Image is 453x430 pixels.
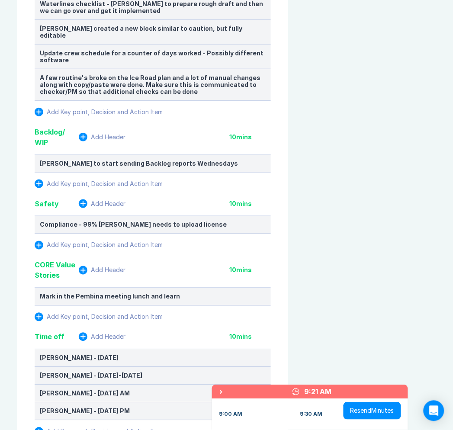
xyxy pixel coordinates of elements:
div: [PERSON_NAME] created a new block similar to caution, but fully editable [40,25,266,39]
div: 9:21 AM [305,387,332,397]
div: 10 mins [229,267,271,274]
div: Add Key point, Decision and Action Item [47,109,163,116]
div: Backlog/ WIP [35,127,79,148]
div: 9:00 AM [219,411,242,418]
div: Add Key point, Decision and Action Item [47,180,163,187]
div: [PERSON_NAME] - [DATE] AM [40,390,266,397]
button: Add Header [79,266,125,275]
div: 10 mins [229,134,271,141]
div: Add Header [91,134,125,141]
div: [PERSON_NAME] - [DATE]-[DATE] [40,372,266,379]
div: Add Header [91,267,125,274]
div: Add Header [91,200,125,207]
div: [PERSON_NAME] - [DATE] [40,355,266,362]
div: Compliance - 99% [PERSON_NAME] needs to upload license [40,221,266,228]
div: 10 mins [229,200,271,207]
div: Mark in the Pembina meeting lunch and learn [40,293,266,300]
div: Safety [35,199,59,209]
button: Add Key point, Decision and Action Item [35,313,163,321]
div: Add Header [91,334,125,340]
div: Time off [35,332,64,342]
div: [PERSON_NAME] to start sending Backlog reports Wednesdays [40,160,266,167]
div: Add Key point, Decision and Action Item [47,242,163,249]
button: Add Header [79,333,125,341]
div: A few routine's broke on the Ice Road plan and a lot of manual changes along with copy/paste were... [40,74,266,95]
button: Add Key point, Decision and Action Item [35,108,163,116]
button: Add Key point, Decision and Action Item [35,241,163,250]
div: Update crew schedule for a counter of days worked - Possibly different software [40,50,266,64]
div: Waterlines checklist - [PERSON_NAME] to prepare rough draft and then we can go over and get it im... [40,0,266,14]
button: Add Key point, Decision and Action Item [35,180,163,188]
button: Add Header [79,133,125,141]
div: 9:30 AM [300,411,323,418]
div: 10 mins [229,334,271,340]
button: ResendMinutes [344,402,401,420]
div: Add Key point, Decision and Action Item [47,314,163,321]
div: CORE Value Stories [35,260,79,281]
button: Add Header [79,199,125,208]
div: Open Intercom Messenger [424,401,444,421]
div: [PERSON_NAME] - [DATE] PM [40,408,266,415]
